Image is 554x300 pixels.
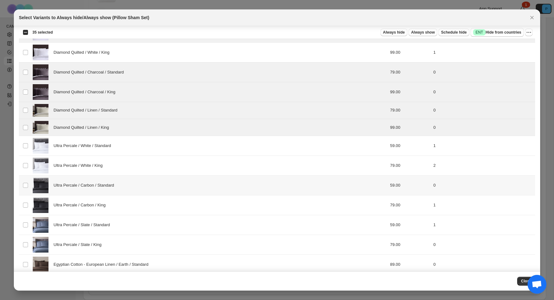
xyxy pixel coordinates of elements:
td: 79.00 [388,195,431,215]
img: sham-linen.jpg [33,121,48,134]
td: 2 [432,156,535,176]
h2: Select Variants to Always hide/Always show (Pillow Sham Set) [19,14,149,21]
span: Always show [411,30,435,35]
span: ENT [476,30,483,35]
img: shams.jpg [33,177,48,193]
span: Diamond Quilted / Charcoal / King [54,89,119,95]
span: Egyptian Cotton - European Linen / Earth / Standard [54,261,152,268]
img: sham-charcoal.jpg [33,84,48,100]
td: 99.00 [388,42,431,62]
td: 0 [432,176,535,195]
span: Ultra Percale / Slate / Standard [54,222,113,228]
span: Ultra Percale / Carbon / Standard [54,182,117,188]
img: sham-linen.jpg [33,104,48,117]
span: Diamond Quilted / Charcoal / Standard [54,69,127,75]
button: Close [517,277,535,286]
button: Schedule hide [438,29,469,36]
span: Diamond Quilted / Linen / Standard [54,107,121,113]
img: sham-white.jpg [33,45,48,60]
span: Ultra Percale / White / Standard [54,143,115,149]
td: 59.00 [388,215,431,235]
span: Hide from countries [473,29,521,35]
button: Always hide [381,29,407,36]
td: 79.00 [388,102,431,119]
td: 1 [432,215,535,235]
span: Always hide [383,30,405,35]
img: Shams-Slate.jpg [33,217,48,233]
span: Diamond Quilted / Linen / King [54,124,112,131]
td: 0 [432,62,535,82]
button: SuccessENTHide from countries [471,28,524,37]
span: Ultra Percale / White / King [54,162,106,169]
td: 59.00 [388,136,431,156]
span: Diamond Quilted / White / King [54,49,113,56]
td: 0 [432,255,535,275]
td: 1 [432,42,535,62]
button: Close [528,13,536,22]
td: 0 [432,119,535,136]
td: 99.00 [388,82,431,102]
td: 0 [432,102,535,119]
td: 79.00 [388,156,431,176]
img: Percale-ShamDetail-02.jpg [33,138,48,154]
td: 79.00 [388,235,431,255]
img: sham-charcoal.jpg [33,64,48,80]
img: Percale-ShamDetail-02.jpg [33,158,48,173]
td: 0 [432,82,535,102]
td: 99.00 [388,119,431,136]
span: Close [521,279,531,284]
button: Always show [409,29,437,36]
td: 89.00 [388,255,431,275]
span: Ultra Percale / Slate / King [54,242,105,248]
img: Shams-Slate.jpg [33,237,48,253]
td: 1 [432,195,535,215]
button: More actions [525,29,533,36]
td: 79.00 [388,62,431,82]
span: Ultra Percale / Carbon / King [54,202,109,208]
img: shams.jpg [33,197,48,213]
td: 0 [432,235,535,255]
td: 1 [432,136,535,156]
div: Open chat [528,275,546,294]
td: 59.00 [388,176,431,195]
img: earth-shams.jpg [33,257,48,272]
span: Schedule hide [441,30,466,35]
span: 35 selected [32,30,53,35]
